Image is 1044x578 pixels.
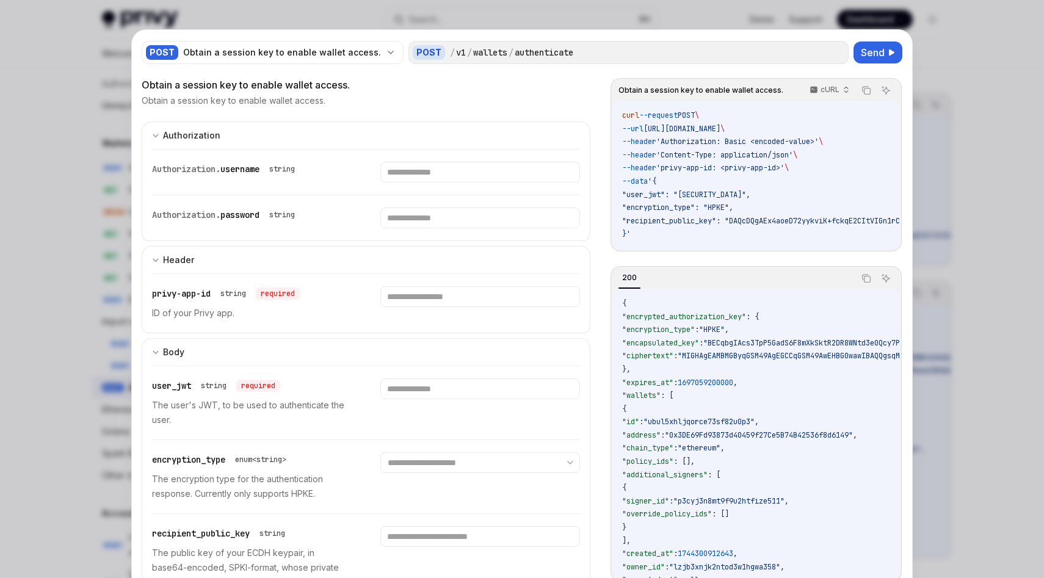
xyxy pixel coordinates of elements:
span: : [665,562,669,572]
span: username [220,164,259,175]
span: : [661,430,665,440]
span: "additional_signers" [622,470,708,480]
button: POSTObtain a session key to enable wallet access. [142,40,404,65]
span: "encrypted_authorization_key" [622,312,746,322]
span: : [673,549,678,558]
span: "encryption_type": "HPKE", [622,203,733,212]
span: , [755,417,759,427]
div: v1 [456,46,466,59]
div: recipient_public_key [152,526,290,541]
span: , [725,325,729,334]
span: \ [785,163,789,173]
button: Ask AI [878,82,894,98]
span: : [695,325,699,334]
div: user_jwt [152,378,280,393]
span: }' [622,229,631,239]
span: "p3cyj3n8mt9f9u2htfize511" [673,496,785,506]
span: \ [695,110,699,120]
span: "HPKE" [699,325,725,334]
span: --data [622,176,648,186]
button: expand input section [142,338,590,366]
span: \ [819,137,823,146]
span: --header [622,150,656,160]
span: Authorization. [152,164,220,175]
span: { [622,483,626,493]
div: authenticate [515,46,573,59]
button: cURL [803,80,855,101]
span: : [699,338,703,348]
span: "chain_type" [622,443,673,453]
span: "ethereum" [678,443,720,453]
span: --request [639,110,678,120]
div: 200 [618,270,640,285]
div: encryption_type [152,452,291,467]
div: required [236,380,280,392]
span: : { [746,312,759,322]
span: } [622,522,626,532]
span: password [220,209,259,220]
span: 1744300912643 [678,549,733,558]
span: , [720,443,725,453]
span: --url [622,124,643,134]
span: --header [622,137,656,146]
div: / [467,46,472,59]
span: : [673,351,678,361]
span: "created_at" [622,549,673,558]
span: : [673,378,678,388]
span: '{ [648,176,656,186]
button: Copy the contents from the code block [858,82,874,98]
p: ID of your Privy app. [152,306,351,320]
span: 'Content-Type: application/json' [656,150,793,160]
span: ], [622,536,631,546]
div: POST [146,45,178,60]
div: / [450,46,455,59]
span: encryption_type [152,454,225,465]
span: "ciphertext" [622,351,673,361]
div: privy-app-id [152,286,300,301]
button: Ask AI [878,270,894,286]
span: Send [861,45,885,60]
div: required [256,287,300,300]
div: Body [163,345,184,359]
div: wallets [473,46,507,59]
span: : [669,496,673,506]
span: : [] [712,509,729,519]
div: Authorization.password [152,208,300,222]
span: privy-app-id [152,288,211,299]
span: "encapsulated_key" [622,338,699,348]
span: : [ [708,470,720,480]
span: : [673,443,678,453]
span: : [ [661,391,673,400]
span: "user_jwt": "[SECURITY_DATA]", [622,190,750,200]
span: 'Authorization: Basic <encoded-value>' [656,137,819,146]
span: : [639,417,643,427]
span: "owner_id" [622,562,665,572]
p: cURL [821,85,839,95]
div: Authorization.username [152,162,300,176]
div: Obtain a session key to enable wallet access. [142,78,590,92]
span: }, [622,364,631,374]
span: , [785,496,789,506]
div: Obtain a session key to enable wallet access. [183,46,381,59]
span: 'privy-app-id: <privy-app-id>' [656,163,785,173]
span: "encryption_type" [622,325,695,334]
span: , [733,378,738,388]
span: "expires_at" [622,378,673,388]
span: , [780,562,785,572]
button: expand input section [142,246,590,273]
button: expand input section [142,121,590,149]
span: "0x3DE69Fd93873d40459f27Ce5B74B42536f8d6149" [665,430,853,440]
span: "lzjb3xnjk2ntod3w1hgwa358" [669,562,780,572]
span: Obtain a session key to enable wallet access. [618,85,783,95]
span: "id" [622,417,639,427]
div: Header [163,253,194,267]
div: Authorization [163,128,220,143]
span: { [622,404,626,414]
span: "wallets" [622,391,661,400]
span: , [853,430,857,440]
span: : [], [673,457,695,466]
span: Authorization. [152,209,220,220]
span: , [733,549,738,558]
span: [URL][DOMAIN_NAME] [643,124,720,134]
span: \ [793,150,797,160]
